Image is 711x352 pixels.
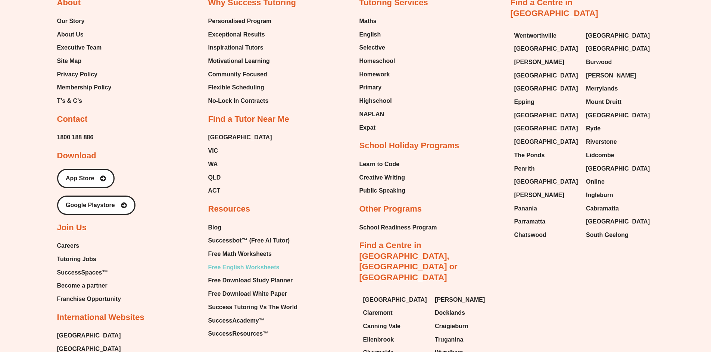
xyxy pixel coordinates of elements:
[359,172,406,183] a: Creative Writing
[57,254,96,265] span: Tutoring Jobs
[514,43,579,54] a: [GEOGRAPHIC_DATA]
[208,159,272,170] a: WA
[208,235,297,246] a: Successbot™ (Free AI Tutor)
[208,328,269,339] span: SuccessResources™
[66,175,94,181] span: App Store
[514,57,564,68] span: [PERSON_NAME]
[586,150,651,161] a: Lidcombe
[359,241,458,282] a: Find a Centre in [GEOGRAPHIC_DATA], [GEOGRAPHIC_DATA] or [GEOGRAPHIC_DATA]
[586,83,651,94] a: Merrylands
[57,254,121,265] a: Tutoring Jobs
[586,229,651,241] a: South Geelong
[359,16,377,27] span: Maths
[208,145,272,156] a: VIC
[514,150,545,161] span: The Ponds
[208,145,218,156] span: VIC
[586,83,618,94] span: Merrylands
[57,16,112,27] a: Our Story
[57,280,121,291] a: Become a partner
[359,159,406,170] a: Learn to Code
[359,42,395,53] a: Selective
[363,321,428,332] a: Canning Vale
[57,29,84,40] span: About Us
[208,16,272,27] span: Personalised Program
[359,82,395,93] a: Primary
[208,328,297,339] a: SuccessResources™
[435,307,499,318] a: Docklands
[514,70,579,81] a: [GEOGRAPHIC_DATA]
[57,82,112,93] a: Membership Policy
[514,216,579,227] a: Parramatta
[514,150,579,161] a: The Ponds
[363,334,428,345] a: Ellenbrook
[208,114,289,125] h2: Find a Tutor Near Me
[363,294,427,305] span: [GEOGRAPHIC_DATA]
[208,69,267,80] span: Community Focused
[586,203,619,214] span: Cabramatta
[359,122,376,133] span: Expat
[435,321,468,332] span: Craigieburn
[514,229,546,241] span: Chatswood
[57,330,121,341] span: [GEOGRAPHIC_DATA]
[514,136,578,148] span: [GEOGRAPHIC_DATA]
[435,334,499,345] a: Truganina
[208,275,293,286] span: Free Download Study Planner
[57,29,112,40] a: About Us
[514,30,557,41] span: Wentworthville
[208,56,270,67] span: Motivational Learning
[359,122,395,133] a: Expat
[586,176,651,187] a: Online
[359,69,390,80] span: Homework
[208,56,272,67] a: Motivational Learning
[208,82,272,93] a: Flexible Scheduling
[359,185,406,196] span: Public Speaking
[363,321,400,332] span: Canning Vale
[57,56,112,67] a: Site Map
[586,123,601,134] span: Ryde
[57,42,102,53] span: Executive Team
[359,29,381,40] span: English
[514,163,535,174] span: Penrith
[359,222,437,233] a: School Readiness Program
[208,262,297,273] a: Free English Worksheets
[586,229,629,241] span: South Geelong
[586,110,650,121] span: [GEOGRAPHIC_DATA]
[586,110,651,121] a: [GEOGRAPHIC_DATA]
[359,82,382,93] span: Primary
[208,235,290,246] span: Successbot™ (Free AI Tutor)
[57,16,85,27] span: Our Story
[208,42,272,53] a: Inspirational Tutors
[57,240,121,251] a: Careers
[363,334,394,345] span: Ellenbrook
[57,42,112,53] a: Executive Team
[514,203,537,214] span: Panania
[514,163,579,174] a: Penrith
[208,204,250,215] h2: Resources
[359,109,384,120] span: NAPLAN
[359,29,395,40] a: English
[359,56,395,67] a: Homeschool
[359,16,395,27] a: Maths
[57,114,88,125] h2: Contact
[586,136,617,148] span: Riverstone
[586,163,650,174] span: [GEOGRAPHIC_DATA]
[586,190,613,201] span: Ingleburn
[514,110,579,121] a: [GEOGRAPHIC_DATA]
[586,216,650,227] span: [GEOGRAPHIC_DATA]
[586,96,651,108] a: Mount Druitt
[359,140,459,151] h2: School Holiday Programs
[586,96,621,108] span: Mount Druitt
[208,29,272,40] a: Exceptional Results
[57,294,121,305] a: Franchise Opportunity
[586,190,651,201] a: Ingleburn
[57,267,121,278] a: SuccessSpaces™
[586,163,651,174] a: [GEOGRAPHIC_DATA]
[208,29,265,40] span: Exceptional Results
[57,312,144,323] h2: International Websites
[514,229,579,241] a: Chatswood
[514,30,579,41] a: Wentworthville
[208,172,221,183] span: QLD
